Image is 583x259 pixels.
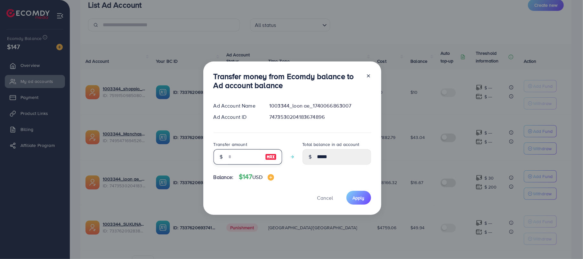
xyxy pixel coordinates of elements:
[239,173,274,181] h4: $147
[309,191,341,205] button: Cancel
[214,72,361,90] h3: Transfer money from Ecomdy balance to Ad account balance
[317,194,333,201] span: Cancel
[264,102,376,109] div: 1003344_loon ae_1740066863007
[556,230,578,254] iframe: Chat
[214,141,247,148] label: Transfer amount
[264,113,376,121] div: 7473530204183674896
[208,102,264,109] div: Ad Account Name
[252,174,262,181] span: USD
[265,153,277,161] img: image
[214,174,234,181] span: Balance:
[353,195,365,201] span: Apply
[346,191,371,205] button: Apply
[208,113,264,121] div: Ad Account ID
[303,141,360,148] label: Total balance in ad account
[268,174,274,181] img: image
